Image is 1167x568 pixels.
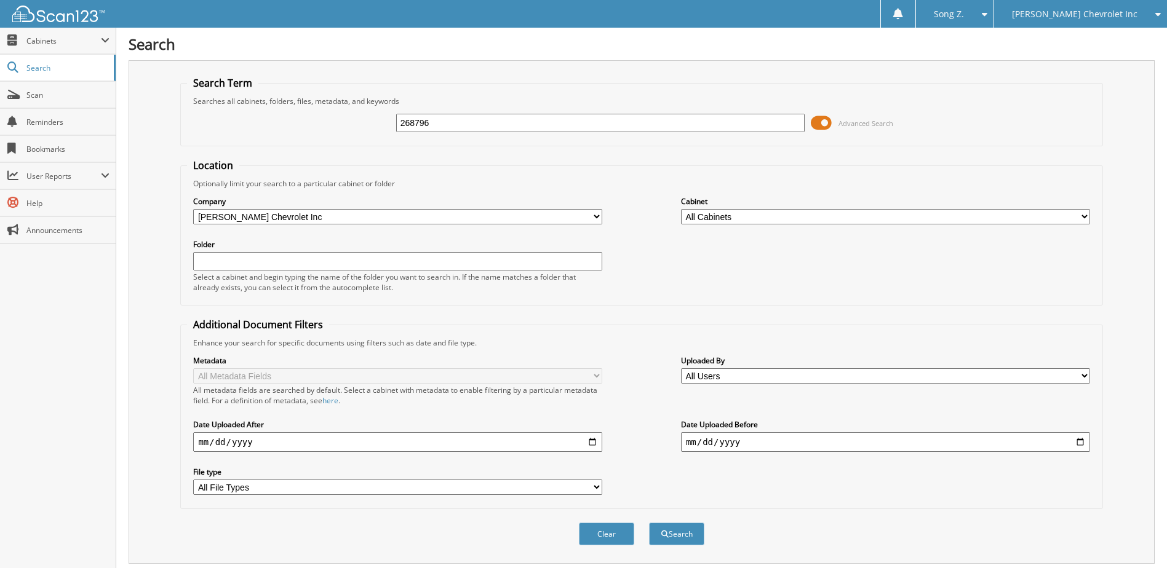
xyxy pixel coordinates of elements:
legend: Search Term [187,76,258,90]
h1: Search [129,34,1155,54]
span: Bookmarks [26,144,110,154]
label: Company [193,196,602,207]
span: Help [26,198,110,208]
a: here [322,395,338,406]
div: Searches all cabinets, folders, files, metadata, and keywords [187,96,1096,106]
button: Clear [579,523,634,545]
label: Folder [193,239,602,250]
button: Search [649,523,704,545]
span: Scan [26,90,110,100]
div: Optionally limit your search to a particular cabinet or folder [187,178,1096,189]
div: All metadata fields are searched by default. Select a cabinet with metadata to enable filtering b... [193,385,602,406]
input: start [193,432,602,452]
span: Search [26,63,108,73]
iframe: Chat Widget [1105,509,1167,568]
span: [PERSON_NAME] Chevrolet Inc [1012,10,1137,18]
label: Uploaded By [681,355,1090,366]
span: Advanced Search [838,119,893,128]
label: File type [193,467,602,477]
span: Reminders [26,117,110,127]
label: Date Uploaded Before [681,419,1090,430]
span: User Reports [26,171,101,181]
legend: Additional Document Filters [187,318,329,331]
input: end [681,432,1090,452]
span: Announcements [26,225,110,235]
label: Date Uploaded After [193,419,602,430]
img: scan123-logo-white.svg [12,6,105,22]
div: Enhance your search for specific documents using filters such as date and file type. [187,337,1096,348]
div: Select a cabinet and begin typing the name of the folder you want to search in. If the name match... [193,272,602,293]
label: Cabinet [681,196,1090,207]
span: Cabinets [26,36,101,46]
span: Song Z. [934,10,964,18]
label: Metadata [193,355,602,366]
legend: Location [187,159,239,172]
